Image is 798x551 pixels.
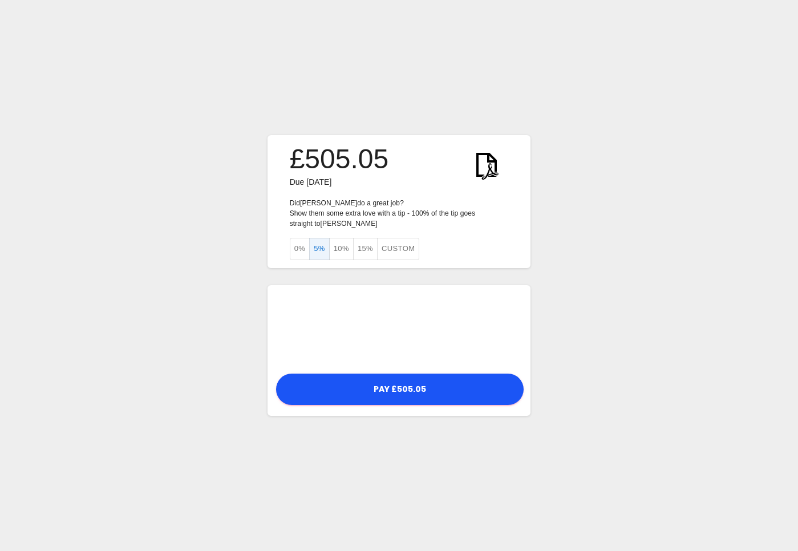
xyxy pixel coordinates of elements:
[290,177,332,187] span: Due [DATE]
[290,238,310,260] button: 0%
[276,374,524,405] button: Pay £505.05
[353,238,378,260] button: 15%
[329,238,354,260] button: 10%
[309,238,330,260] button: 5%
[290,198,509,229] p: Did [PERSON_NAME] do a great job? Show them some extra love with a tip - 100% of the tip goes str...
[465,143,508,187] img: KWtEnYElUAjQEnRfPUW9W5ea6t5aBiGYRiGYRiGYRg1o9H4B2ScLFicwGxqAAAAAElFTkSuQmCC
[273,291,525,366] iframe: Secure payment input frame
[290,143,389,175] h3: £505.05
[377,238,419,260] button: Custom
